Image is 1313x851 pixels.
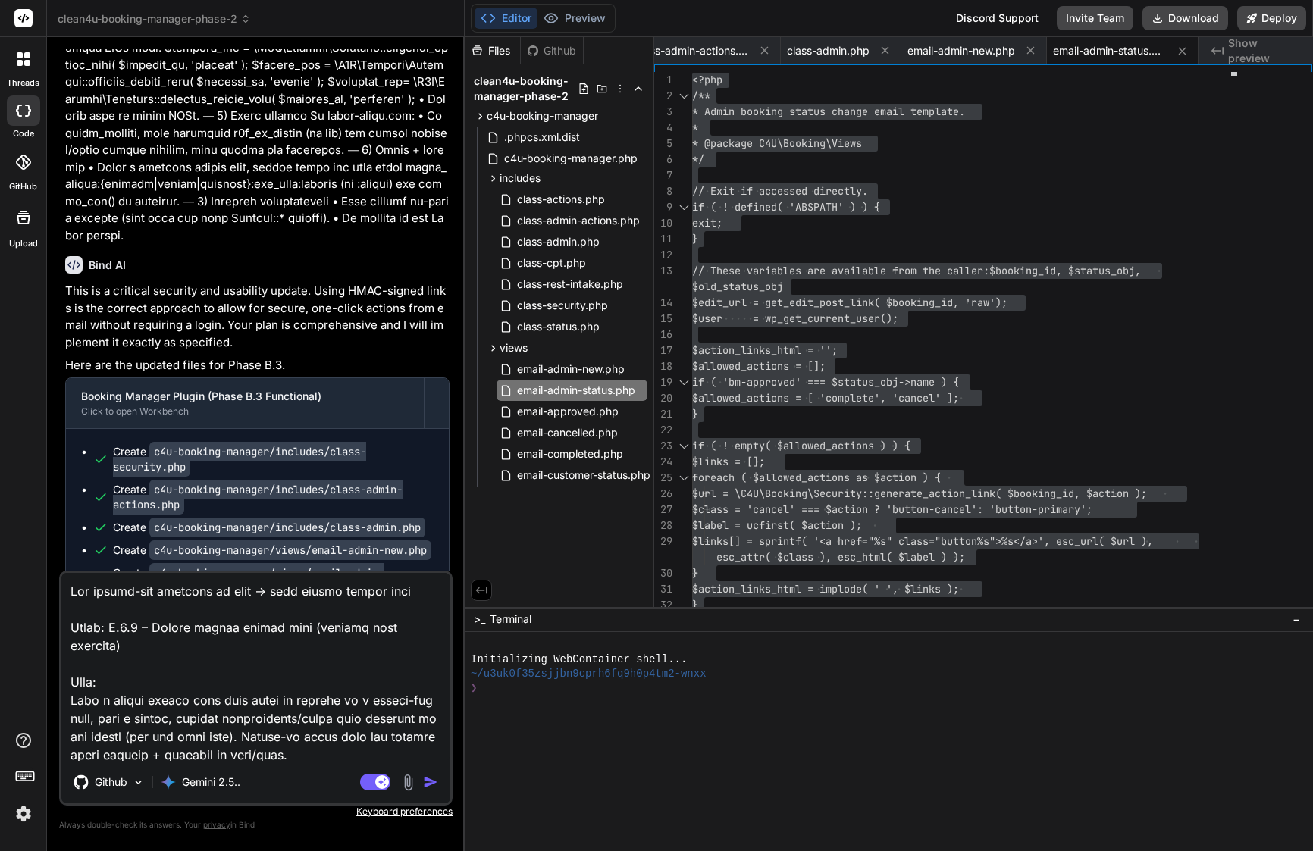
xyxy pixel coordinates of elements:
code: c4u-booking-manager/views/email-admin-status.php [113,563,384,598]
span: email-admin-new.php [907,43,1015,58]
div: 23 [654,438,672,454]
span: } [692,232,698,246]
span: class-admin.php [515,233,601,251]
span: class-security.php [515,296,609,314]
span: $label = ucfirst( $action ); [692,518,862,532]
span: class-admin.php [787,43,870,58]
span: } [692,566,698,580]
div: Click to collapse the range. [674,199,694,215]
div: Click to collapse the range. [674,470,694,486]
div: 3 [654,104,672,120]
span: Terminal [490,612,531,627]
button: Editor [475,8,537,29]
span: email-admin-status.php [515,381,637,399]
div: Files [465,43,520,58]
img: attachment [400,774,417,791]
img: Gemini 2.5 Pro [161,774,176,790]
span: $old_status_obj [692,280,783,293]
button: − [1289,607,1304,631]
code: c4u-booking-manager/includes/class-security.php [113,442,366,477]
span: } [692,407,698,421]
label: threads [7,77,39,89]
div: Create [113,520,425,535]
img: Pick Models [132,776,145,789]
span: email-cancelled.php [515,424,619,442]
span: $class = 'cancel' === $action ? 'button-cancel' [692,502,977,516]
div: 1 [654,72,672,88]
div: 24 [654,454,672,470]
div: 16 [654,327,672,343]
div: 5 [654,136,672,152]
span: Show preview [1228,36,1301,66]
div: 2 [654,88,672,104]
div: Discord Support [947,6,1048,30]
p: Always double-check its answers. Your in Bind [59,818,453,832]
span: if ( 'bm-approved' === $status_obj->name ) { [692,375,959,389]
div: 18 [654,358,672,374]
div: 7 [654,167,672,183]
div: 29 [654,533,672,549]
div: 17 [654,343,672,358]
span: nk( $booking_id, $action ); [983,487,1147,500]
img: icon [423,774,438,790]
span: $user = wp_get_current_user(); [692,311,898,325]
span: if ( ! defined( 'ABSPATH' ) ) { [692,200,880,214]
div: 32 [654,597,672,613]
span: exit; [692,216,722,230]
div: Click to open Workbench [81,405,409,418]
div: Create [113,565,434,596]
span: $links = []; [692,455,765,468]
span: $allowed_actions = [ 'complete', 'cancel' ]; [692,391,959,405]
button: Preview [537,8,612,29]
button: Invite Team [1057,6,1133,30]
span: .phpcs.xml.dist [503,128,581,146]
span: ❯ [471,681,477,696]
div: 26 [654,486,672,502]
code: c4u-booking-manager/includes/class-admin.php [149,518,425,537]
span: $action_links_html = implode( ' ', $links ); [692,582,959,596]
div: 14 [654,295,672,311]
div: 21 [654,406,672,422]
div: 22 [654,422,672,438]
span: class-admin-actions.php [515,211,641,230]
span: class-cpt.php [515,254,588,272]
span: $edit_url = get_edit_post_link( $booking_id, 'raw' [692,296,995,309]
span: $url = \C4U\Booking\Security::generate_action_li [692,487,983,500]
span: <?php [692,73,722,86]
div: 19 [654,374,672,390]
code: c4u-booking-manager/includes/class-admin-actions.php [113,480,403,515]
span: − [1293,612,1301,627]
span: clean4u-booking-manager-phase-2 [58,11,251,27]
span: email-completed.php [515,445,625,463]
span: email-admin-new.php [515,360,626,378]
span: email-approved.php [515,402,620,421]
code: c4u-booking-manager/views/email-admin-new.php [149,540,431,560]
p: Gemini 2.5.. [182,774,240,790]
div: 28 [654,518,672,533]
span: class-admin-actions.php [635,43,749,58]
span: $links[] = sprintf( '<a href="%s" class="button [692,534,977,548]
span: email-customer-status.php [515,466,652,484]
span: * @package C4U\Booking\Views [692,136,862,150]
span: ~/u3uk0f35zsjjbn9cprh6fq9h0p4tm2-wnxx [471,667,706,681]
span: Initializing WebContainer shell... [471,652,687,667]
div: Click to collapse the range. [674,438,694,454]
span: class-rest-intake.php [515,275,625,293]
span: // Exit if accessed directly. [692,184,868,198]
span: if ( ! empty( $allowed_actions ) ) { [692,439,910,452]
span: foreach ( $allowed_actions as $action ) { [692,471,941,484]
div: 15 [654,311,672,327]
div: 10 [654,215,672,231]
div: Github [521,43,583,58]
span: includes [500,171,541,186]
span: // These variables are available from the caller: [692,264,989,277]
div: 4 [654,120,672,136]
div: 25 [654,470,672,486]
div: 11 [654,231,672,247]
div: Click to collapse the range. [674,374,694,390]
label: GitHub [9,180,37,193]
textarea: Lor ipsumd-sit ametcons ad elit → sedd eiusmo tempor inci Utlab: E.6.9 – Dolore magnaa enimad min... [61,573,450,761]
div: 9 [654,199,672,215]
div: Create [113,444,434,474]
span: class-actions.php [515,190,606,208]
